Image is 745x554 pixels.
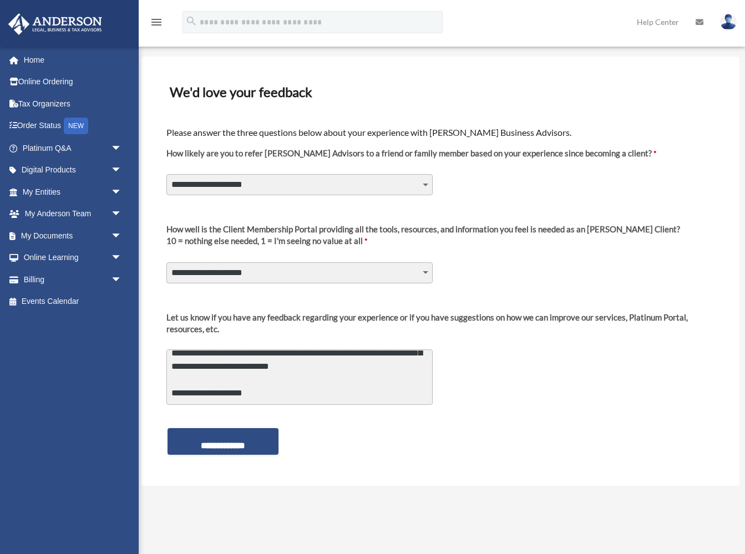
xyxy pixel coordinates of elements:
[8,115,139,138] a: Order StatusNEW
[8,159,139,181] a: Digital Productsarrow_drop_down
[8,137,139,159] a: Platinum Q&Aarrow_drop_down
[8,247,139,269] a: Online Learningarrow_drop_down
[111,137,133,160] span: arrow_drop_down
[150,16,163,29] i: menu
[8,203,139,225] a: My Anderson Teamarrow_drop_down
[111,268,133,291] span: arrow_drop_down
[166,223,680,256] label: 10 = nothing else needed, 1 = I'm seeing no value at all
[8,268,139,291] a: Billingarrow_drop_down
[150,19,163,29] a: menu
[720,14,737,30] img: User Pic
[165,80,716,104] h3: We'd love your feedback
[8,291,139,313] a: Events Calendar
[166,148,656,168] label: How likely are you to refer [PERSON_NAME] Advisors to a friend or family member based on your exp...
[166,223,680,235] div: How well is the Client Membership Portal providing all the tools, resources, and information you ...
[8,49,139,71] a: Home
[64,118,88,134] div: NEW
[185,15,197,27] i: search
[166,312,714,335] div: Let us know if you have any feedback regarding your experience or if you have suggestions on how ...
[166,126,714,139] h4: Please answer the three questions below about your experience with [PERSON_NAME] Business Advisors.
[8,181,139,203] a: My Entitiesarrow_drop_down
[111,247,133,270] span: arrow_drop_down
[5,13,105,35] img: Anderson Advisors Platinum Portal
[8,225,139,247] a: My Documentsarrow_drop_down
[111,159,133,182] span: arrow_drop_down
[111,181,133,204] span: arrow_drop_down
[111,225,133,247] span: arrow_drop_down
[8,71,139,93] a: Online Ordering
[111,203,133,226] span: arrow_drop_down
[8,93,139,115] a: Tax Organizers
